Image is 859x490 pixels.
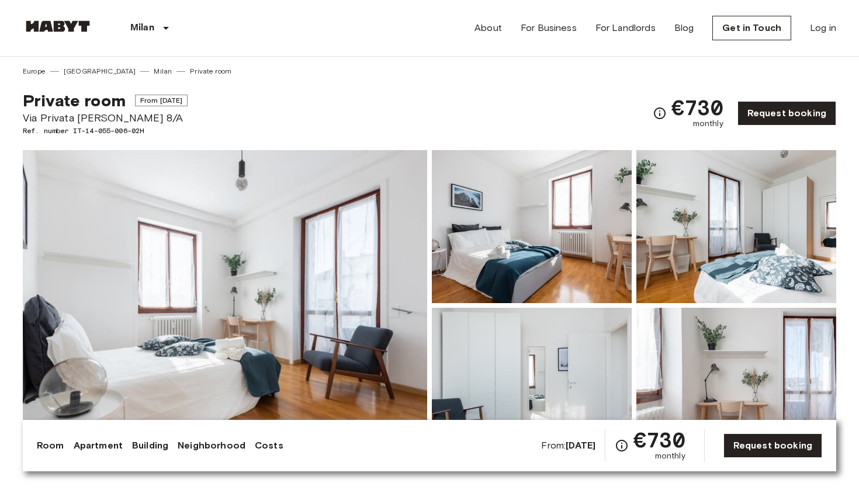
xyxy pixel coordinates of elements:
img: Picture of unit IT-14-055-006-02H [432,150,632,303]
span: monthly [655,450,685,462]
a: Neighborhood [178,439,245,453]
a: Costs [255,439,283,453]
span: From: [541,439,595,452]
a: Milan [154,66,172,77]
img: Marketing picture of unit IT-14-055-006-02H [23,150,427,461]
span: Ref. number IT-14-055-006-02H [23,126,188,136]
span: From [DATE] [135,95,188,106]
a: Apartment [74,439,123,453]
svg: Check cost overview for full price breakdown. Please note that discounts apply to new joiners onl... [653,106,667,120]
a: Log in [810,21,836,35]
a: Get in Touch [712,16,791,40]
span: €730 [671,97,723,118]
a: Blog [674,21,694,35]
a: Request booking [723,433,822,458]
a: Europe [23,66,46,77]
a: Room [37,439,64,453]
img: Picture of unit IT-14-055-006-02H [636,308,836,461]
b: [DATE] [566,440,595,451]
span: monthly [693,118,723,130]
a: For Business [521,21,577,35]
span: Private room [23,91,126,110]
a: About [474,21,502,35]
a: For Landlords [595,21,656,35]
a: Private room [190,66,231,77]
svg: Check cost overview for full price breakdown. Please note that discounts apply to new joiners onl... [615,439,629,453]
img: Picture of unit IT-14-055-006-02H [636,150,836,303]
span: €730 [633,429,685,450]
a: Request booking [737,101,836,126]
p: Milan [130,21,154,35]
a: [GEOGRAPHIC_DATA] [64,66,136,77]
a: Building [132,439,168,453]
span: Via Privata [PERSON_NAME] 8/A [23,110,188,126]
img: Picture of unit IT-14-055-006-02H [432,308,632,461]
img: Habyt [23,20,93,32]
